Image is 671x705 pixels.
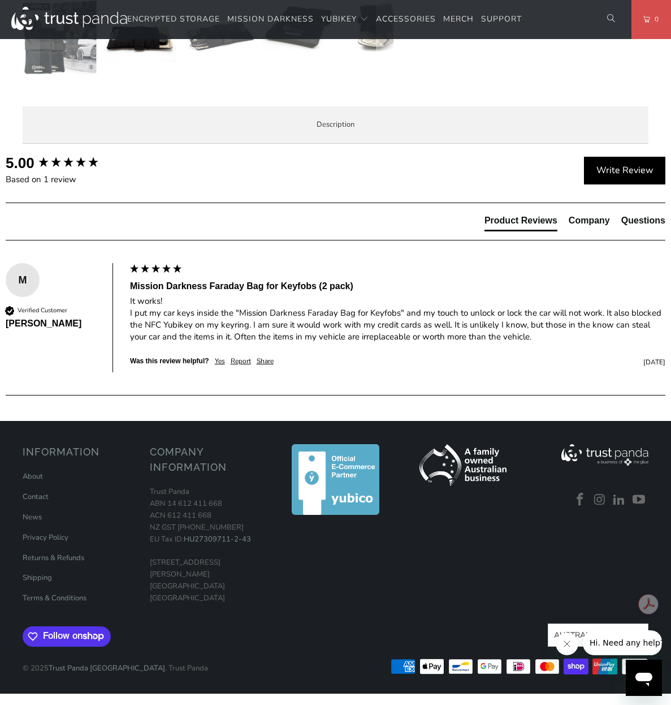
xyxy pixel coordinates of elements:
[376,14,436,24] span: Accessories
[591,493,608,508] a: Trust Panda Australia on Instagram
[481,14,522,24] span: Support
[6,174,124,186] div: Based on 1 review
[572,493,589,508] a: Trust Panda Australia on Facebook
[23,651,208,674] p: © 2025 . Trust Panda
[6,153,34,173] div: 5.00
[23,573,52,583] a: Shipping
[6,153,124,173] div: Overall product rating out of 5: 5.00
[257,356,274,366] div: Share
[130,280,665,293] div: Mission Darkness Faraday Bag for Keyfobs (2 pack)
[127,14,220,24] span: Encrypted Storage
[49,663,165,673] a: Trust Panda [GEOGRAPHIC_DATA]
[621,214,665,227] div: Questions
[23,532,68,543] a: Privacy Policy
[583,630,662,655] iframe: 회사에서 보낸 메시지
[321,6,369,33] summary: YubiKey
[23,492,49,502] a: Contact
[11,7,127,30] img: Trust Panda Australia
[650,13,659,25] span: 0
[227,14,314,24] span: Mission Darkness
[484,214,665,237] div: Reviews Tabs
[569,214,610,227] div: Company
[130,356,209,366] div: Was this review helpful?
[37,156,99,171] div: 5.00 star rating
[584,157,665,185] div: Write Review
[7,8,81,17] span: Hi. Need any help?
[548,624,648,647] button: Australia (AUD $)
[6,272,40,289] div: M
[227,6,314,33] a: Mission Darkness
[611,493,628,508] a: Trust Panda Australia on LinkedIn
[23,553,84,563] a: Returns & Refunds
[484,214,557,227] div: Product Reviews
[130,295,665,343] div: It works! I put my car keys inside the "Mission Darkness Faraday Bag for Keyfobs" and my touch to...
[481,6,522,33] a: Support
[626,660,662,696] iframe: 메시징 창을 시작하는 버튼
[443,6,474,33] a: Merch
[18,306,67,315] div: Verified Customer
[556,633,578,655] iframe: 메시지 닫기
[376,6,436,33] a: Accessories
[279,358,665,367] div: [DATE]
[23,106,649,144] label: Description
[23,471,43,482] a: About
[631,493,648,508] a: Trust Panda Australia on YouTube
[443,14,474,24] span: Merch
[321,14,357,24] span: YubiKey
[231,356,251,366] div: Report
[215,356,225,366] div: Yes
[184,534,251,544] a: HU27309711-2-43
[23,512,42,522] a: News
[127,6,522,33] nav: Translation missing: en.navigation.header.main_nav
[150,486,266,604] p: Trust Panda ABN 14 612 411 668 ACN 612 411 668 NZ GST [PHONE_NUMBER] EU Tax ID: [STREET_ADDRESS][...
[6,317,101,330] div: [PERSON_NAME]
[23,593,86,603] a: Terms & Conditions
[129,263,183,277] div: 5 star rating
[127,6,220,33] a: Encrypted Storage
